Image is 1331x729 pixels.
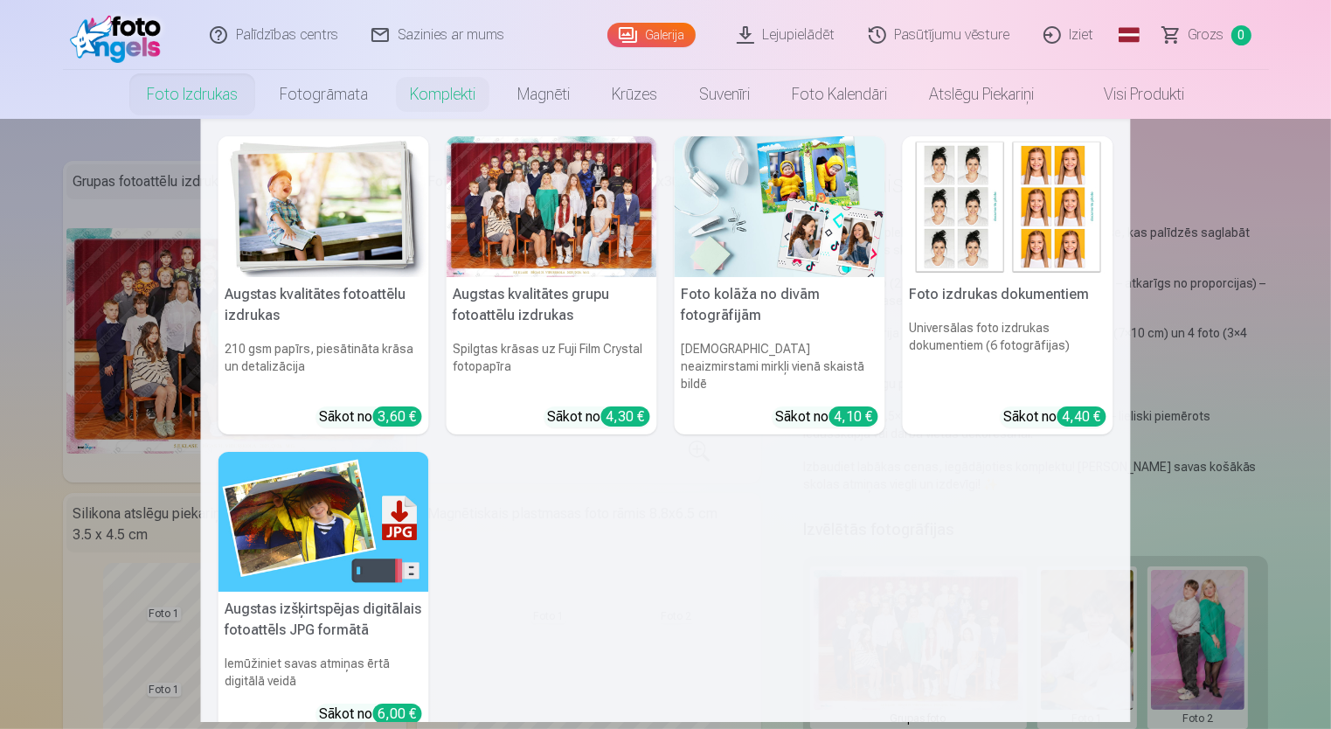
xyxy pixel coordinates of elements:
[675,136,885,434] a: Foto kolāža no divām fotogrāfijāmFoto kolāža no divām fotogrāfijām[DEMOGRAPHIC_DATA] neaizmirstam...
[548,406,650,427] div: Sākot no
[218,136,429,434] a: Augstas kvalitātes fotoattēlu izdrukasAugstas kvalitātes fotoattēlu izdrukas210 gsm papīrs, piesā...
[447,136,657,434] a: Augstas kvalitātes grupu fotoattēlu izdrukasSpilgtas krāsas uz Fuji Film Crystal fotopapīraSākot ...
[829,406,878,427] div: 4,10 €
[1189,24,1224,45] span: Grozs
[218,333,429,399] h6: 210 gsm papīrs, piesātināta krāsa un detalizācija
[70,7,170,63] img: /fa1
[218,648,429,697] h6: Iemūžiniet savas atmiņas ērtā digitālā veidā
[218,592,429,648] h5: Augstas izšķirtspējas digitālais fotoattēls JPG formātā
[776,406,878,427] div: Sākot no
[903,312,1113,399] h6: Universālas foto izdrukas dokumentiem (6 fotogrāfijas)
[771,70,908,119] a: Foto kalendāri
[903,136,1113,277] img: Foto izdrukas dokumentiem
[903,136,1113,434] a: Foto izdrukas dokumentiemFoto izdrukas dokumentiemUniversālas foto izdrukas dokumentiem (6 fotogr...
[320,406,422,427] div: Sākot no
[908,70,1055,119] a: Atslēgu piekariņi
[591,70,678,119] a: Krūzes
[496,70,591,119] a: Magnēti
[1004,406,1106,427] div: Sākot no
[607,23,696,47] a: Galerija
[447,277,657,333] h5: Augstas kvalitātes grupu fotoattēlu izdrukas
[389,70,496,119] a: Komplekti
[218,277,429,333] h5: Augstas kvalitātes fotoattēlu izdrukas
[675,136,885,277] img: Foto kolāža no divām fotogrāfijām
[675,333,885,399] h6: [DEMOGRAPHIC_DATA] neaizmirstami mirkļi vienā skaistā bildē
[373,704,422,724] div: 6,00 €
[373,406,422,427] div: 3,60 €
[320,704,422,725] div: Sākot no
[903,277,1113,312] h5: Foto izdrukas dokumentiem
[447,333,657,399] h6: Spilgtas krāsas uz Fuji Film Crystal fotopapīra
[1055,70,1205,119] a: Visi produkti
[259,70,389,119] a: Fotogrāmata
[601,406,650,427] div: 4,30 €
[1057,406,1106,427] div: 4,40 €
[218,452,429,593] img: Augstas izšķirtspējas digitālais fotoattēls JPG formātā
[675,277,885,333] h5: Foto kolāža no divām fotogrāfijām
[126,70,259,119] a: Foto izdrukas
[1231,25,1251,45] span: 0
[218,136,429,277] img: Augstas kvalitātes fotoattēlu izdrukas
[678,70,771,119] a: Suvenīri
